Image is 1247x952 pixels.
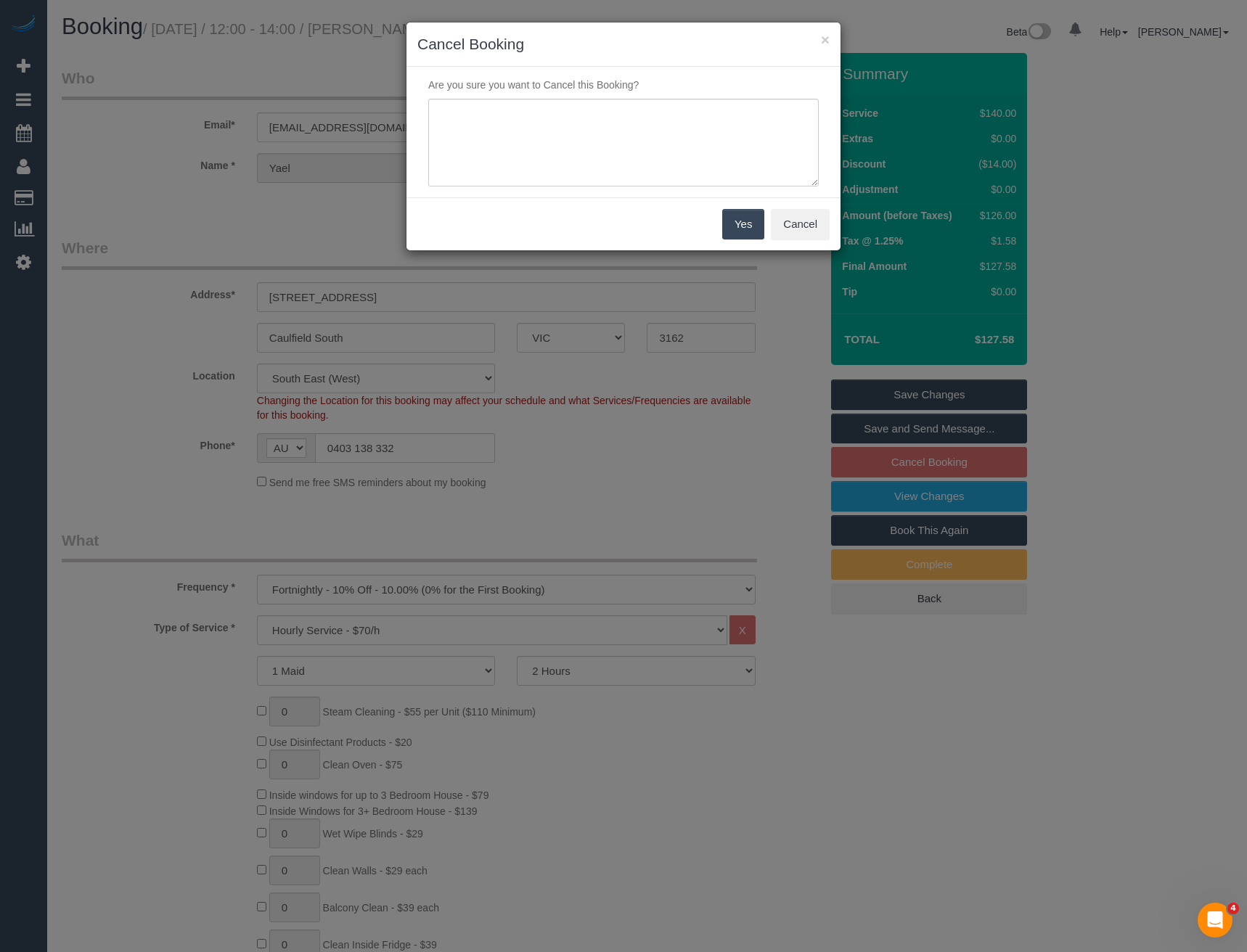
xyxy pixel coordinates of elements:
[1198,903,1232,937] iframe: Intercom live chat
[1227,903,1239,914] span: 4
[406,22,841,250] sui-modal: Cancel Booking
[821,32,830,47] button: ×
[417,33,830,55] h3: Cancel Booking
[417,78,830,92] p: Are you sure you want to Cancel this Booking?
[722,209,764,239] button: Yes
[771,209,830,239] button: Cancel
